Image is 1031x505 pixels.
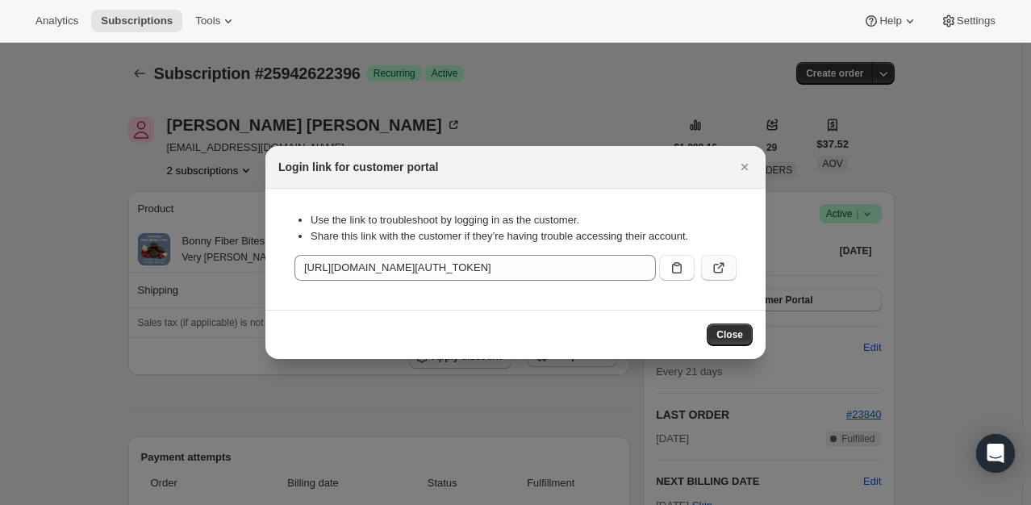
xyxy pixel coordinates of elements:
[733,156,756,178] button: Close
[716,328,743,341] span: Close
[931,10,1005,32] button: Settings
[91,10,182,32] button: Subscriptions
[278,159,438,175] h2: Login link for customer portal
[707,323,753,346] button: Close
[854,10,927,32] button: Help
[186,10,246,32] button: Tools
[957,15,996,27] span: Settings
[311,212,737,228] li: Use the link to troubleshoot by logging in as the customer.
[879,15,901,27] span: Help
[26,10,88,32] button: Analytics
[195,15,220,27] span: Tools
[101,15,173,27] span: Subscriptions
[976,434,1015,473] div: Open Intercom Messenger
[311,228,737,244] li: Share this link with the customer if they’re having trouble accessing their account.
[35,15,78,27] span: Analytics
